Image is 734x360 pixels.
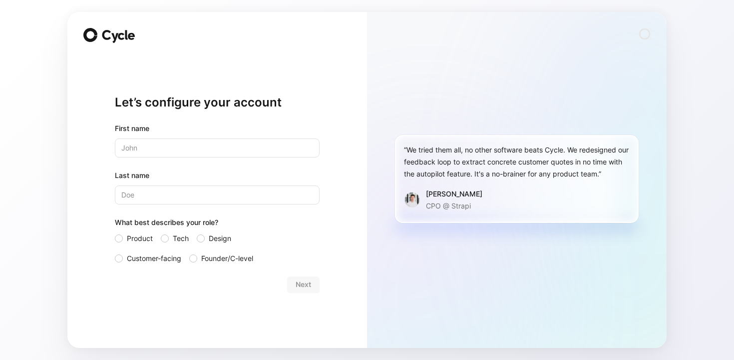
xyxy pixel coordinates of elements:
[115,122,320,134] div: First name
[201,252,253,264] span: Founder/C-level
[127,252,181,264] span: Customer-facing
[115,169,320,181] label: Last name
[173,232,189,244] span: Tech
[115,216,320,232] div: What best describes your role?
[404,144,630,180] div: “We tried them all, no other software beats Cycle. We redesigned our feedback loop to extract con...
[115,138,320,157] input: John
[115,94,320,110] h1: Let’s configure your account
[209,232,231,244] span: Design
[115,185,320,204] input: Doe
[426,200,482,212] p: CPO @ Strapi
[127,232,153,244] span: Product
[426,188,482,200] div: [PERSON_NAME]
